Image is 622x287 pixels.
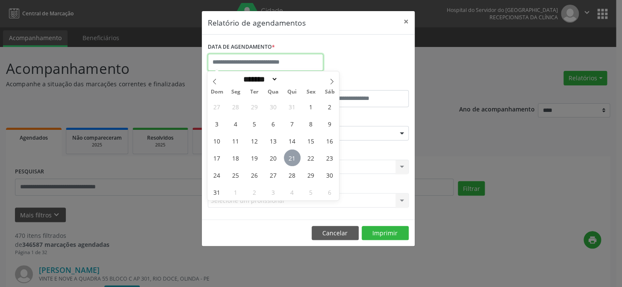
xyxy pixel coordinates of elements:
span: Setembro 2, 2025 [246,184,263,200]
span: Setembro 3, 2025 [265,184,282,200]
span: Qui [283,89,301,95]
span: Setembro 6, 2025 [321,184,338,200]
span: Agosto 26, 2025 [246,167,263,183]
span: Agosto 27, 2025 [265,167,282,183]
span: Agosto 29, 2025 [302,167,319,183]
h5: Relatório de agendamentos [208,17,306,28]
span: Qua [264,89,283,95]
span: Agosto 16, 2025 [321,132,338,149]
span: Agosto 13, 2025 [265,132,282,149]
span: Sex [301,89,320,95]
button: Imprimir [362,226,409,240]
span: Agosto 19, 2025 [246,149,263,166]
select: Month [240,75,278,84]
span: Julho 28, 2025 [227,98,244,115]
span: Julho 30, 2025 [265,98,282,115]
button: Close [398,11,415,32]
span: Sáb [320,89,339,95]
span: Agosto 31, 2025 [209,184,225,200]
span: Agosto 23, 2025 [321,149,338,166]
span: Agosto 25, 2025 [227,167,244,183]
span: Agosto 24, 2025 [209,167,225,183]
span: Setembro 4, 2025 [284,184,301,200]
span: Setembro 5, 2025 [302,184,319,200]
span: Agosto 7, 2025 [284,115,301,132]
span: Dom [207,89,226,95]
span: Agosto 17, 2025 [209,149,225,166]
span: Agosto 12, 2025 [246,132,263,149]
span: Agosto 28, 2025 [284,167,301,183]
span: Agosto 4, 2025 [227,115,244,132]
span: Agosto 6, 2025 [265,115,282,132]
span: Agosto 3, 2025 [209,115,225,132]
span: Agosto 14, 2025 [284,132,301,149]
span: Julho 27, 2025 [209,98,225,115]
span: Julho 31, 2025 [284,98,301,115]
input: Year [278,75,306,84]
span: Agosto 20, 2025 [265,149,282,166]
span: Agosto 5, 2025 [246,115,263,132]
span: Julho 29, 2025 [246,98,263,115]
span: Agosto 11, 2025 [227,132,244,149]
span: Agosto 21, 2025 [284,149,301,166]
span: Seg [226,89,245,95]
span: Agosto 15, 2025 [302,132,319,149]
span: Agosto 1, 2025 [302,98,319,115]
span: Agosto 8, 2025 [302,115,319,132]
span: Agosto 2, 2025 [321,98,338,115]
span: Agosto 22, 2025 [302,149,319,166]
span: Agosto 10, 2025 [209,132,225,149]
label: ATÉ [310,77,409,90]
span: Agosto 18, 2025 [227,149,244,166]
span: Ter [245,89,264,95]
span: Setembro 1, 2025 [227,184,244,200]
span: Agosto 9, 2025 [321,115,338,132]
label: DATA DE AGENDAMENTO [208,41,275,54]
span: Agosto 30, 2025 [321,167,338,183]
button: Cancelar [312,226,359,240]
